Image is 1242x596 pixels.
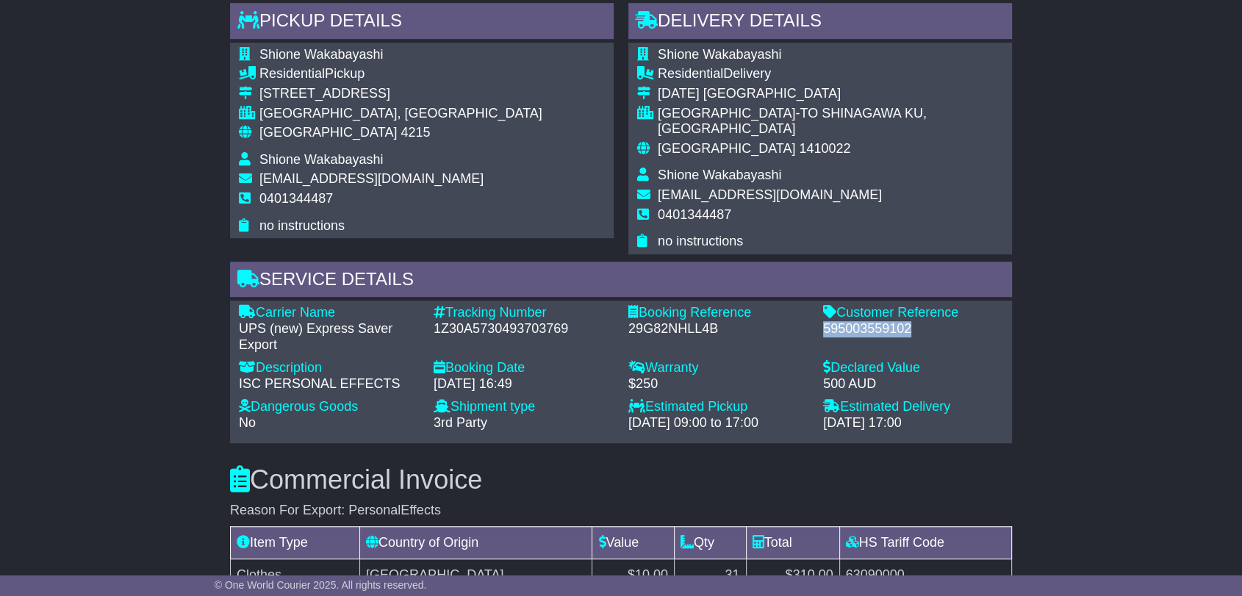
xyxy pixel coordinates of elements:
[239,376,419,392] div: ISC PERSONAL EFFECTS
[239,399,419,415] div: Dangerous Goods
[746,526,839,559] td: Total
[823,305,1003,321] div: Customer Reference
[259,66,325,81] span: Residential
[658,168,781,182] span: Shione Wakabayashi
[658,106,1003,137] div: [GEOGRAPHIC_DATA]-TO SHINAGAWA KU, [GEOGRAPHIC_DATA]
[239,321,419,353] div: UPS (new) Express Saver Export
[628,305,808,321] div: Booking Reference
[823,376,1003,392] div: 500 AUD
[239,305,419,321] div: Carrier Name
[823,415,1003,431] div: [DATE] 17:00
[658,86,1003,102] div: [DATE] [GEOGRAPHIC_DATA]
[434,305,614,321] div: Tracking Number
[746,559,839,591] td: $310.00
[592,526,675,559] td: Value
[259,66,542,82] div: Pickup
[628,376,808,392] div: $250
[231,559,360,591] td: Clothes
[658,141,795,156] span: [GEOGRAPHIC_DATA]
[628,415,808,431] div: [DATE] 09:00 to 17:00
[230,3,614,43] div: Pickup Details
[823,399,1003,415] div: Estimated Delivery
[628,3,1012,43] div: Delivery Details
[658,66,723,81] span: Residential
[628,360,808,376] div: Warranty
[239,360,419,376] div: Description
[230,262,1012,301] div: Service Details
[799,141,850,156] span: 1410022
[230,465,1012,495] h3: Commercial Invoice
[658,66,1003,82] div: Delivery
[259,191,333,206] span: 0401344487
[434,376,614,392] div: [DATE] 16:49
[259,218,345,233] span: no instructions
[239,415,256,430] span: No
[658,234,743,248] span: no instructions
[592,559,675,591] td: $10.00
[230,503,1012,519] div: Reason For Export: PersonalEffects
[401,125,430,140] span: 4215
[674,559,746,591] td: 31
[434,399,614,415] div: Shipment type
[231,526,360,559] td: Item Type
[360,559,592,591] td: [GEOGRAPHIC_DATA]
[674,526,746,559] td: Qty
[628,321,808,337] div: 29G82NHLL4B
[434,321,614,337] div: 1Z30A5730493703769
[215,579,427,591] span: © One World Courier 2025. All rights reserved.
[839,526,1011,559] td: HS Tariff Code
[434,360,614,376] div: Booking Date
[658,47,781,62] span: Shione Wakabayashi
[360,526,592,559] td: Country of Origin
[259,106,542,122] div: [GEOGRAPHIC_DATA], [GEOGRAPHIC_DATA]
[823,321,1003,337] div: 595003559102
[259,125,397,140] span: [GEOGRAPHIC_DATA]
[259,47,383,62] span: Shione Wakabayashi
[434,415,487,430] span: 3rd Party
[259,152,383,167] span: Shione Wakabayashi
[658,207,731,222] span: 0401344487
[839,559,1011,591] td: 63090000
[658,187,882,202] span: [EMAIL_ADDRESS][DOMAIN_NAME]
[628,399,808,415] div: Estimated Pickup
[259,171,484,186] span: [EMAIL_ADDRESS][DOMAIN_NAME]
[259,86,542,102] div: [STREET_ADDRESS]
[823,360,1003,376] div: Declared Value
